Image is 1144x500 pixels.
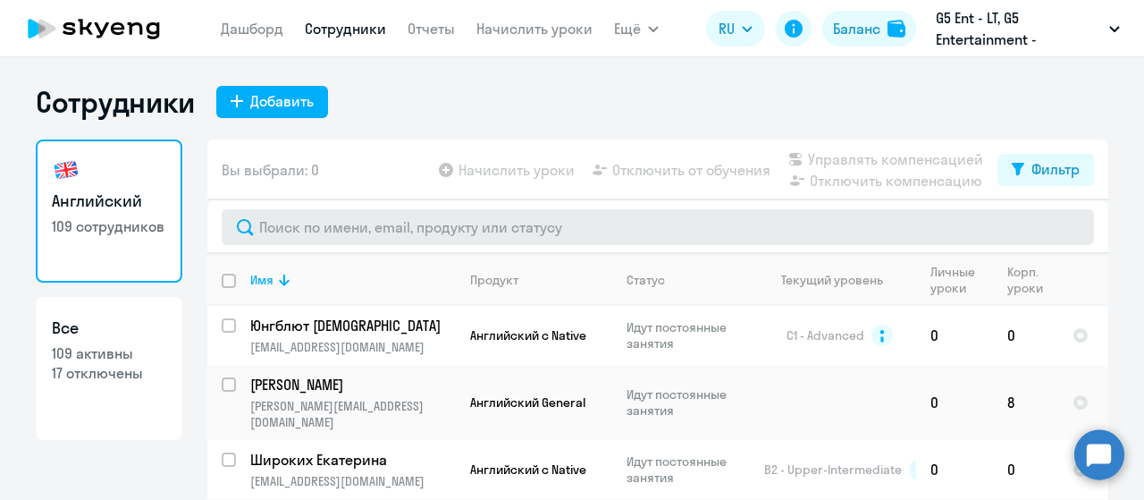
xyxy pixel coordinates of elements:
[916,306,993,365] td: 0
[627,272,665,288] div: Статус
[52,363,166,383] p: 17 отключены
[764,462,902,478] span: B2 - Upper-Intermediate
[250,473,455,489] p: [EMAIL_ADDRESS][DOMAIN_NAME]
[250,450,452,470] p: Широких Екатерина
[52,216,166,236] p: 109 сотрудников
[822,11,916,47] button: Балансbalance
[222,209,1094,245] input: Поиск по имени, email, продукту или статусу
[250,272,273,288] div: Имя
[887,20,905,38] img: balance
[221,20,283,38] a: Дашборд
[993,365,1058,440] td: 8
[250,339,455,355] p: [EMAIL_ADDRESS][DOMAIN_NAME]
[1007,264,1057,296] div: Корп. уроки
[614,11,659,47] button: Ещё
[930,264,992,296] div: Личные уроки
[627,453,749,486] p: Идут постоянные занятия
[36,140,182,283] a: Английский109 сотрудников
[52,317,166,340] h3: Все
[627,319,749,352] p: Идут постоянные занятия
[993,306,1058,365] td: 0
[1031,158,1080,180] div: Фильтр
[470,327,586,343] span: Английский с Native
[470,394,585,411] span: Английский General
[250,90,314,112] div: Добавить
[719,18,735,39] span: RU
[470,272,518,288] div: Продукт
[927,7,1129,50] button: G5 Ent - LT, G5 Entertainment - [GEOGRAPHIC_DATA] / G5 Holdings LTD
[916,365,993,440] td: 0
[250,375,455,394] a: [PERSON_NAME]
[786,327,864,343] span: C1 - Advanced
[916,440,993,499] td: 0
[997,154,1094,186] button: Фильтр
[614,18,641,39] span: Ещё
[250,450,455,470] a: Широких Екатерина
[250,272,455,288] div: Имя
[833,18,880,39] div: Баланс
[52,190,166,213] h3: Английский
[781,272,883,288] div: Текущий уровень
[627,386,749,419] p: Идут постоянные занятия
[36,297,182,440] a: Все109 активны17 отключены
[305,20,386,38] a: Сотрудники
[764,272,915,288] div: Текущий уровень
[250,316,455,335] a: Юнгблют [DEMOGRAPHIC_DATA]
[993,440,1058,499] td: 0
[408,20,455,38] a: Отчеты
[250,398,455,430] p: [PERSON_NAME][EMAIL_ADDRESS][DOMAIN_NAME]
[52,156,80,184] img: english
[250,375,452,394] p: [PERSON_NAME]
[470,462,586,478] span: Английский с Native
[36,84,195,120] h1: Сотрудники
[52,343,166,363] p: 109 активны
[936,7,1102,50] p: G5 Ent - LT, G5 Entertainment - [GEOGRAPHIC_DATA] / G5 Holdings LTD
[216,86,328,118] button: Добавить
[706,11,765,47] button: RU
[222,159,319,181] span: Вы выбрали: 0
[250,316,452,335] p: Юнгблют [DEMOGRAPHIC_DATA]
[476,20,593,38] a: Начислить уроки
